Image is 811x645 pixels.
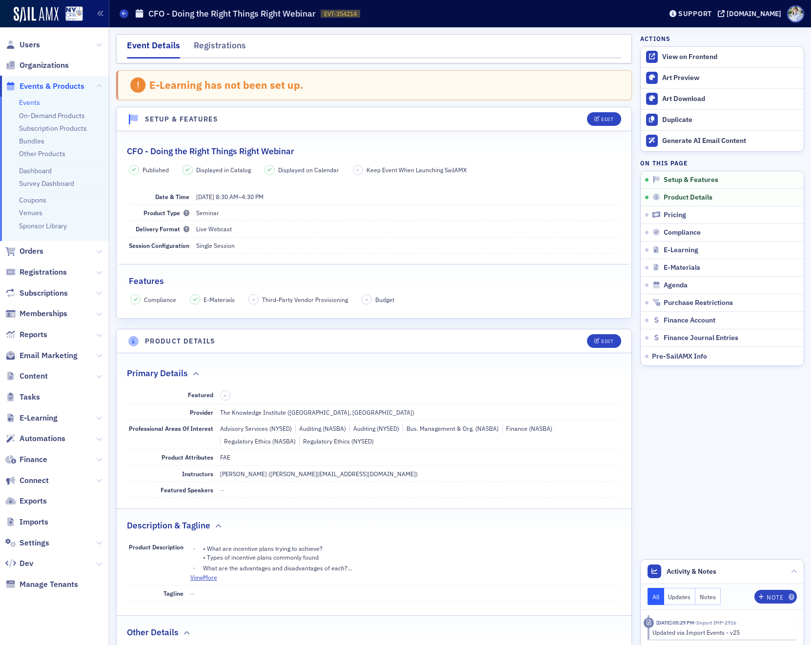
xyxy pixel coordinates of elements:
[640,159,804,167] h4: On this page
[5,413,58,423] a: E-Learning
[349,424,399,433] div: Auditing (NYSED)
[662,137,799,145] div: Generate AI Email Content
[196,165,251,174] span: Displayed in Catalog
[664,316,715,325] span: Finance Account
[601,117,613,122] div: Edit
[641,68,804,88] a: Art Preview
[644,618,654,628] div: Imported Activity
[14,7,59,22] img: SailAMX
[129,424,213,432] span: Professional Areas Of Interest
[375,295,394,304] span: Budget
[5,475,49,486] a: Connect
[695,588,721,605] button: Notes
[5,392,40,403] a: Tasks
[587,112,621,126] button: Edit
[20,413,58,423] span: E-Learning
[767,595,783,600] div: Note
[20,392,40,403] span: Tasks
[161,486,213,494] span: Featured Speakers
[664,281,688,290] span: Agenda
[664,193,712,202] span: Product Details
[5,371,48,382] a: Content
[201,564,620,572] li: What are the advantages and disadvantages of each? • What makes a plan work or fail? • Compensati...
[664,228,701,237] span: Compliance
[144,295,176,304] span: Compliance
[662,116,799,124] div: Duplicate
[223,392,226,399] span: –
[662,74,799,82] div: Art Preview
[59,6,83,23] a: View Homepage
[366,165,467,174] span: Keep Event When Launching SailAMX
[127,39,180,59] div: Event Details
[19,166,52,175] a: Dashboard
[652,352,707,361] span: Pre-SailAMX Info
[678,9,712,18] div: Support
[127,626,179,639] h2: Other Details
[694,619,736,626] span: Import IMP-2916
[196,193,214,201] span: [DATE]
[5,288,68,299] a: Subscriptions
[127,519,210,532] h2: Description & Tagline
[664,588,696,605] button: Updates
[656,619,694,626] time: 8/6/2025 05:29 PM
[129,242,189,249] span: Session Configuration
[356,166,359,173] span: –
[20,350,78,361] span: Email Marketing
[502,424,552,433] div: Finance (NASBA)
[142,165,169,174] span: Published
[242,193,264,201] time: 4:30 PM
[5,81,84,92] a: Events & Products
[196,193,264,201] span: –
[664,211,686,220] span: Pricing
[754,590,797,604] button: Note
[20,496,47,506] span: Exports
[5,267,67,278] a: Registrations
[20,308,67,319] span: Memberships
[403,424,499,433] div: Bus. Management & Org. (NASBA)
[19,137,44,145] a: Bundles
[5,454,47,465] a: Finance
[640,34,670,43] h4: Actions
[163,589,183,597] span: Tagline
[5,308,67,319] a: Memberships
[190,408,213,416] span: Provider
[196,225,232,233] span: Live Webcast
[727,9,781,18] div: [DOMAIN_NAME]
[324,10,357,18] span: EVT-354214
[220,486,225,494] span: —
[664,263,700,272] span: E-Materials
[5,246,43,257] a: Orders
[295,424,346,433] div: Auditing (NASBA)
[787,5,804,22] span: Profile
[5,40,40,50] a: Users
[129,275,164,287] h2: Features
[641,88,804,109] a: Art Download
[20,60,69,71] span: Organizations
[148,8,316,20] h1: CFO - Doing the Right Things Right Webinar
[587,334,621,348] button: Edit
[196,209,219,217] span: Seminar
[19,196,46,204] a: Coupons
[641,47,804,67] a: View on Frontend
[20,475,49,486] span: Connect
[20,40,40,50] span: Users
[19,98,40,107] a: Events
[19,208,42,217] a: Venues
[5,558,33,569] a: Dev
[718,10,785,17] button: [DOMAIN_NAME]
[664,176,718,184] span: Setup & Features
[20,81,84,92] span: Events & Products
[196,242,235,249] span: Single Session
[127,367,188,380] h2: Primary Details
[188,391,213,399] span: Featured
[652,628,791,637] div: Updated via Import Events - v25
[127,145,294,158] h2: CFO - Doing the Right Things Right Webinar
[20,329,47,340] span: Reports
[201,544,620,562] li: • What are incentive plans trying to achieve? • Types of incentive plans commonly found
[220,408,414,416] span: The Knowledge Institute ([GEOGRAPHIC_DATA], [GEOGRAPHIC_DATA])
[143,209,189,217] span: Product Type
[19,124,87,133] a: Subscription Products
[19,222,67,230] a: Sponsor Library
[641,130,804,151] button: Generate AI Email Content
